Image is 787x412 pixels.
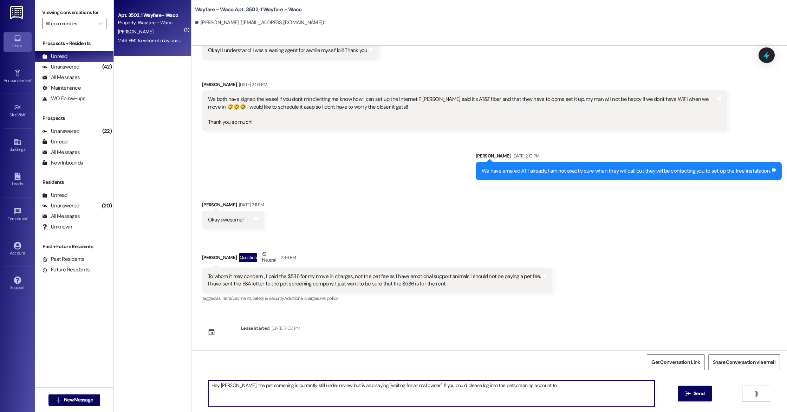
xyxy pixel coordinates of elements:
[208,47,368,54] div: Okay! I understand! I was a leasing agent for awhile myself lol!! Thank you
[252,295,284,301] span: Safety & security ,
[202,250,552,268] div: [PERSON_NAME]
[42,213,80,220] div: All Messages
[45,18,95,29] input: All communities
[647,354,704,370] button: Get Conversation Link
[202,293,552,303] div: Tagged as:
[31,77,32,82] span: •
[25,111,26,116] span: •
[100,200,113,211] div: (20)
[42,202,79,210] div: Unanswered
[241,324,270,332] div: Lease started
[208,96,716,126] div: We both have signed the lease! If you don't mind letting me know how I can set up the internet ? ...
[35,179,113,186] div: Residents
[42,138,67,146] div: Unread
[42,7,106,18] label: Viewing conversations for
[4,240,32,259] a: Account
[42,223,72,231] div: Unknown
[222,295,252,301] span: Rent/payments ,
[64,396,93,404] span: New Message
[4,205,32,224] a: Templates •
[42,53,67,60] div: Unread
[195,6,302,13] b: Wayfare - Waco: Apt. 3502, 1 Wayfare - Waco
[202,81,728,91] div: [PERSON_NAME]
[208,216,243,224] div: Okay awesome!
[209,380,655,407] textarea: Hey [PERSON_NAME], the pet screening is currently still under review but is also saying "waiting ...
[42,149,80,156] div: All Messages
[56,397,61,403] i: 
[48,394,100,406] button: New Message
[208,273,541,288] div: To whom it may concern , I paid the $536 for my move in charges, not the pet fee as I have emotio...
[202,201,264,211] div: [PERSON_NAME]
[685,391,691,397] i: 
[476,152,782,162] div: [PERSON_NAME]
[4,102,32,121] a: Site Visit •
[284,295,320,301] span: Additional charges ,
[118,28,153,35] span: [PERSON_NAME]
[27,215,28,220] span: •
[118,37,661,44] div: 2:46 PM: To whom it may concern , I paid the $536 for my move in charges, not the pet fee as I ha...
[708,354,780,370] button: Share Conversation via email
[4,170,32,189] a: Leads
[42,192,67,199] div: Unread
[237,201,264,208] div: [DATE] 2:11 PM
[694,390,704,397] span: Send
[270,324,300,332] div: [DATE] 7:00 PM
[42,159,83,167] div: New Inbounds
[42,74,80,81] div: All Messages
[678,386,712,401] button: Send
[482,167,770,175] div: We have emailed ATT already. I am not exactly sure when they will call, but they will be contacti...
[713,359,775,366] span: Share Conversation via email
[10,6,25,19] img: ResiDesk Logo
[4,136,32,155] a: Buildings
[42,63,79,71] div: Unanswered
[42,84,81,92] div: Maintenance
[279,254,296,261] div: 2:46 PM
[99,21,103,26] i: 
[239,253,258,262] div: Question
[511,152,540,160] div: [DATE] 2:10 PM
[100,62,113,72] div: (42)
[42,266,90,273] div: Future Residents
[753,391,759,397] i: 
[42,128,79,135] div: Unanswered
[118,12,183,19] div: Apt. 3502, 1 Wayfare - Waco
[4,274,32,293] a: Support
[100,126,113,137] div: (22)
[651,359,700,366] span: Get Conversation Link
[35,243,113,250] div: Past + Future Residents
[237,81,267,88] div: [DATE] 2:03 PM
[42,256,85,263] div: Past Residents
[320,295,338,301] span: Pet policy
[35,40,113,47] div: Prospects + Residents
[42,95,85,102] div: WO Follow-ups
[35,115,113,122] div: Prospects
[261,250,277,265] div: Neutral
[4,32,32,51] a: Inbox
[195,19,324,26] div: [PERSON_NAME]. ([EMAIL_ADDRESS][DOMAIN_NAME])
[118,19,183,26] div: Property: Wayfare - Waco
